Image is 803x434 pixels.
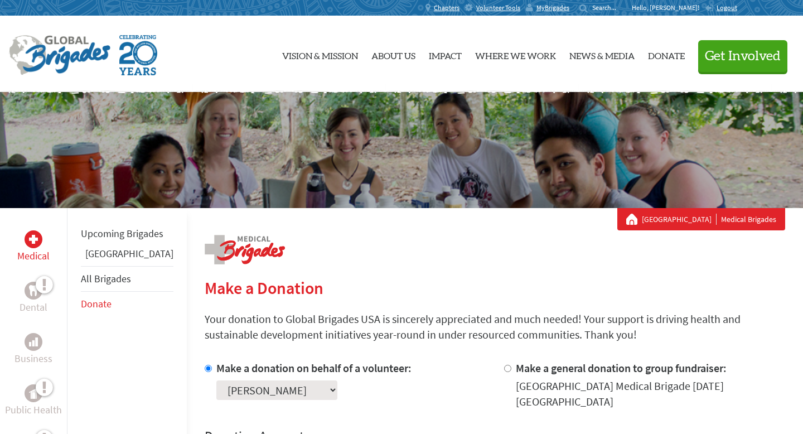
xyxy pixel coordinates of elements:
[85,247,173,260] a: [GEOGRAPHIC_DATA]
[17,248,50,264] p: Medical
[81,297,112,310] a: Donate
[475,25,556,83] a: Where We Work
[282,25,358,83] a: Vision & Mission
[705,3,737,12] a: Logout
[205,235,285,264] img: logo-medical.png
[705,50,781,63] span: Get Involved
[569,25,635,83] a: News & Media
[14,333,52,367] a: BusinessBusiness
[626,214,776,225] div: Medical Brigades
[434,3,459,12] span: Chapters
[20,300,47,315] p: Dental
[648,25,685,83] a: Donate
[429,25,462,83] a: Impact
[592,3,624,12] input: Search...
[9,35,110,75] img: Global Brigades Logo
[29,285,38,296] img: Dental
[25,282,42,300] div: Dental
[698,40,787,72] button: Get Involved
[81,221,173,246] li: Upcoming Brigades
[25,230,42,248] div: Medical
[25,333,42,351] div: Business
[29,235,38,244] img: Medical
[5,384,62,418] a: Public HealthPublic Health
[20,282,47,315] a: DentalDental
[476,3,520,12] span: Volunteer Tools
[25,384,42,402] div: Public Health
[536,3,569,12] span: MyBrigades
[5,402,62,418] p: Public Health
[216,361,412,375] label: Make a donation on behalf of a volunteer:
[119,35,157,75] img: Global Brigades Celebrating 20 Years
[17,230,50,264] a: MedicalMedical
[205,278,785,298] h2: Make a Donation
[516,378,786,409] div: [GEOGRAPHIC_DATA] Medical Brigade [DATE] [GEOGRAPHIC_DATA]
[81,272,131,285] a: All Brigades
[717,3,737,12] span: Logout
[205,311,785,343] p: Your donation to Global Brigades USA is sincerely appreciated and much needed! Your support is dr...
[642,214,717,225] a: [GEOGRAPHIC_DATA]
[632,3,705,12] p: Hello, [PERSON_NAME]!
[81,292,173,316] li: Donate
[371,25,415,83] a: About Us
[81,246,173,266] li: Panama
[81,266,173,292] li: All Brigades
[29,388,38,399] img: Public Health
[14,351,52,367] p: Business
[81,227,163,240] a: Upcoming Brigades
[516,361,727,375] label: Make a general donation to group fundraiser:
[29,337,38,346] img: Business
